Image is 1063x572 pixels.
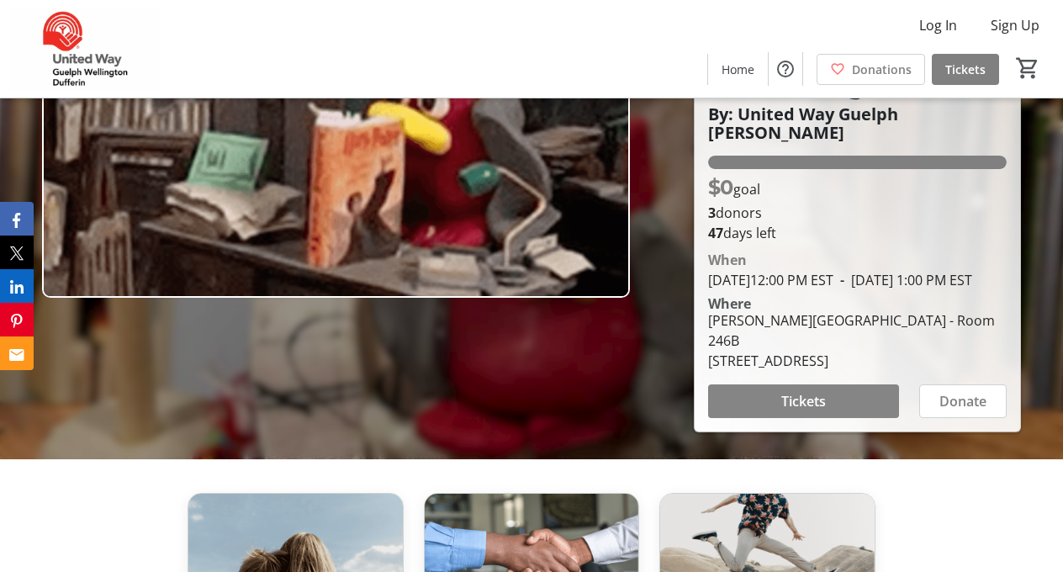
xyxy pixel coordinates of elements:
button: Tickets [708,384,899,418]
button: Cart [1013,53,1043,83]
span: Donate [939,391,986,411]
button: Help [769,52,802,86]
p: days left [708,223,1007,243]
a: Home [708,54,768,85]
a: Tickets [932,54,999,85]
div: Where [708,297,751,310]
p: By: United Way Guelph [PERSON_NAME] [708,105,1007,142]
a: Donations [817,54,925,85]
div: 100% of fundraising goal reached [708,156,1007,169]
div: [PERSON_NAME][GEOGRAPHIC_DATA] - Room 246B [708,310,1007,351]
span: $0 [708,175,733,199]
span: Home [722,61,754,78]
span: Log In [919,15,957,35]
p: goal [708,172,760,203]
p: donors [708,203,1007,223]
button: Log In [906,12,970,39]
button: Sign Up [977,12,1053,39]
span: Tickets [945,61,986,78]
span: Donations [852,61,912,78]
button: Donate [919,384,1007,418]
b: 3 [708,204,716,222]
span: - [833,271,851,289]
div: [STREET_ADDRESS] [708,351,1007,371]
div: When [708,250,747,270]
span: [DATE] 12:00 PM EST [708,271,833,289]
span: [DATE] 1:00 PM EST [833,271,972,289]
img: United Way Guelph Wellington Dufferin's Logo [10,7,160,91]
span: Tickets [781,391,826,411]
span: 47 [708,224,723,242]
span: Sign Up [991,15,1039,35]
